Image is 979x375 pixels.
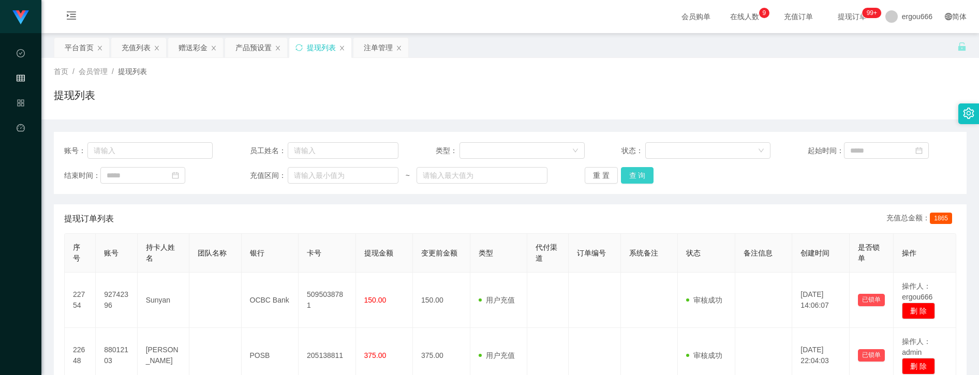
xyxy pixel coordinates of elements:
[112,67,114,76] span: /
[800,249,829,257] span: 创建时间
[65,38,94,57] div: 平台首页
[858,294,885,306] button: 已锁单
[17,94,25,115] i: 图标: appstore-o
[288,167,399,184] input: 请输入最小值为
[64,145,87,156] span: 账号：
[307,38,336,57] div: 提现列表
[64,213,114,225] span: 提现订单列表
[479,249,493,257] span: 类型
[536,243,557,262] span: 代付渠道
[902,358,935,374] button: 删 除
[572,147,578,155] i: 图标: down
[295,44,303,51] i: 图标: sync
[396,45,402,51] i: 图标: close
[902,249,916,257] span: 操作
[686,249,701,257] span: 状态
[118,67,147,76] span: 提现列表
[242,273,299,328] td: OCBC Bank
[96,273,137,328] td: 92742396
[945,13,952,20] i: 图标: global
[364,351,387,359] span: 375.00
[963,108,974,119] i: 图标: setting
[154,45,160,51] i: 图标: close
[762,8,766,18] p: 9
[17,69,25,90] i: 图标: table
[179,38,207,57] div: 赠送彩金
[792,273,850,328] td: [DATE] 14:06:07
[686,351,722,359] span: 审核成功
[629,249,658,257] span: 系统备注
[364,38,393,57] div: 注单管理
[250,145,287,156] span: 员工姓名：
[17,74,25,167] span: 会员管理
[585,167,618,184] button: 重 置
[17,50,25,142] span: 数据中心
[413,273,470,328] td: 150.00
[65,273,96,328] td: 22754
[17,118,25,222] a: 图标: dashboard平台首页
[686,296,722,304] span: 审核成功
[479,296,515,304] span: 用户充值
[436,145,459,156] span: 类型：
[621,145,645,156] span: 状态：
[744,249,773,257] span: 备注信息
[79,67,108,76] span: 会员管理
[172,172,179,179] i: 图标: calendar
[577,249,606,257] span: 订单编号
[902,282,932,301] span: 操作人：ergou666
[759,8,769,18] sup: 9
[12,10,29,25] img: logo.9652507e.png
[957,42,967,51] i: 图标: unlock
[621,167,654,184] button: 查 询
[364,249,393,257] span: 提现金额
[250,249,264,257] span: 银行
[758,147,764,155] i: 图标: down
[833,13,872,20] span: 提现订单
[97,45,103,51] i: 图标: close
[138,273,189,328] td: Sunyan
[146,243,175,262] span: 持卡人姓名
[235,38,272,57] div: 产品预设置
[858,349,885,362] button: 已锁单
[17,44,25,65] i: 图标: check-circle-o
[479,351,515,359] span: 用户充值
[863,8,881,18] sup: 1186
[902,303,935,319] button: 删 除
[364,296,387,304] span: 150.00
[211,45,217,51] i: 图标: close
[122,38,151,57] div: 充值列表
[198,249,227,257] span: 团队名称
[417,167,547,184] input: 请输入最大值为
[275,45,281,51] i: 图标: close
[104,249,118,257] span: 账号
[288,142,399,159] input: 请输入
[54,67,68,76] span: 首页
[902,337,931,356] span: 操作人：admin
[250,170,287,181] span: 充值区间：
[64,170,100,181] span: 结束时间：
[398,170,417,181] span: ~
[54,87,95,103] h1: 提现列表
[725,13,764,20] span: 在线人数
[339,45,345,51] i: 图标: close
[915,147,923,154] i: 图标: calendar
[307,249,321,257] span: 卡号
[779,13,818,20] span: 充值订单
[54,1,89,34] i: 图标: menu-unfold
[421,249,457,257] span: 变更前金额
[886,213,956,225] div: 充值总金额：
[87,142,213,159] input: 请输入
[73,243,80,262] span: 序号
[858,243,880,262] span: 是否锁单
[930,213,952,224] span: 1865
[808,145,844,156] span: 起始时间：
[72,67,75,76] span: /
[17,99,25,191] span: 产品管理
[299,273,356,328] td: 5095038781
